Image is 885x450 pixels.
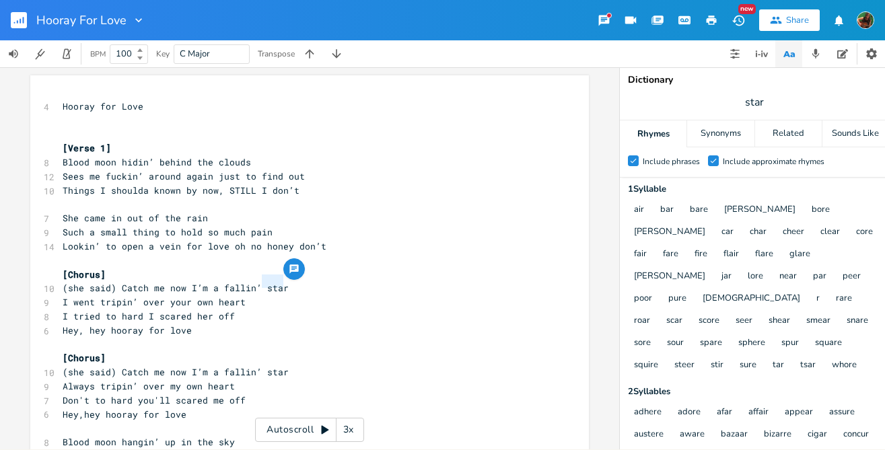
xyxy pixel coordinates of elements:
[721,227,734,238] button: car
[634,293,652,305] button: poor
[703,293,800,305] button: [DEMOGRAPHIC_DATA]
[620,120,686,147] div: Rhymes
[738,4,756,14] div: New
[668,293,686,305] button: pure
[808,429,827,441] button: cigar
[63,170,305,182] span: Sees me fuckin’ around again just to find out
[663,249,678,260] button: fare
[63,100,143,112] span: Hooray for Love
[666,315,682,327] button: scar
[816,293,820,305] button: r
[634,407,662,418] button: adhere
[90,50,106,58] div: BPM
[847,315,868,327] button: snare
[806,315,830,327] button: smear
[786,14,809,26] div: Share
[764,429,791,441] button: bizarre
[700,338,722,349] button: spare
[63,366,289,378] span: (she said) Catch me now I’m a fallin’ star
[628,387,881,396] div: 2 Syllable s
[680,429,705,441] button: aware
[634,315,650,327] button: roar
[63,436,235,448] span: Blood moon hangin’ up in the sky
[63,310,235,322] span: I tried to hard I scared her off
[63,296,246,308] span: I went tripin’ over your own heart
[628,185,881,194] div: 1 Syllable
[63,352,106,364] span: [Chorus]
[750,227,767,238] button: char
[634,249,647,260] button: fair
[836,293,852,305] button: rare
[755,120,822,147] div: Related
[829,407,855,418] button: assure
[832,360,857,371] button: whore
[156,50,170,58] div: Key
[667,338,684,349] button: sour
[695,249,707,260] button: fire
[783,227,804,238] button: cheer
[773,360,784,371] button: tar
[63,282,289,294] span: (she said) Catch me now I’m a fallin’ star
[738,338,765,349] button: sphere
[634,338,651,349] button: sore
[660,204,674,216] button: bar
[63,394,246,406] span: Don't to hard you'll scared me off
[815,338,842,349] button: square
[63,184,299,196] span: Things I shoulda known by now, STILL I don’t
[634,271,705,283] button: [PERSON_NAME]
[690,204,708,216] button: bare
[724,204,795,216] button: [PERSON_NAME]
[180,48,210,60] span: C Major
[63,142,111,154] span: [Verse 1]
[781,338,799,349] button: spur
[63,380,235,392] span: Always tripin’ over my own heart
[723,157,824,165] div: Include approximate rhymes
[255,418,364,442] div: Autoscroll
[628,75,881,85] div: Dictionary
[678,407,701,418] button: adore
[748,271,763,283] button: lore
[63,324,192,336] span: Hey, hey hooray for love
[643,157,700,165] div: Include phrases
[721,429,748,441] button: bazaar
[769,315,790,327] button: shear
[674,360,695,371] button: steer
[63,156,251,168] span: Blood moon hidin’ behind the clouds
[699,315,719,327] button: score
[36,14,127,26] span: Hooray For Love
[779,271,797,283] button: near
[258,50,295,58] div: Transpose
[723,249,739,260] button: flair
[755,249,773,260] button: flare
[634,204,644,216] button: air
[725,8,752,32] button: New
[789,249,810,260] button: glare
[337,418,361,442] div: 3x
[63,240,326,252] span: Lookin’ to open a vein for love oh no honey don’t
[63,268,106,280] span: [Chorus]
[634,429,664,441] button: austere
[843,429,869,441] button: concur
[745,95,764,110] span: star
[721,271,732,283] button: jar
[856,227,873,238] button: core
[736,315,752,327] button: seer
[843,271,861,283] button: peer
[63,212,208,224] span: She came in out of the rain
[759,9,820,31] button: Share
[63,408,186,420] span: Hey,hey hooray for love
[634,360,658,371] button: squire
[800,360,816,371] button: tsar
[717,407,732,418] button: afar
[748,407,769,418] button: affair
[812,204,830,216] button: bore
[813,271,826,283] button: par
[634,227,705,238] button: [PERSON_NAME]
[857,11,874,29] img: Susan Rowe
[785,407,813,418] button: appear
[687,120,754,147] div: Synonyms
[820,227,840,238] button: clear
[63,226,273,238] span: Such a small thing to hold so much pain
[711,360,723,371] button: stir
[740,360,756,371] button: sure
